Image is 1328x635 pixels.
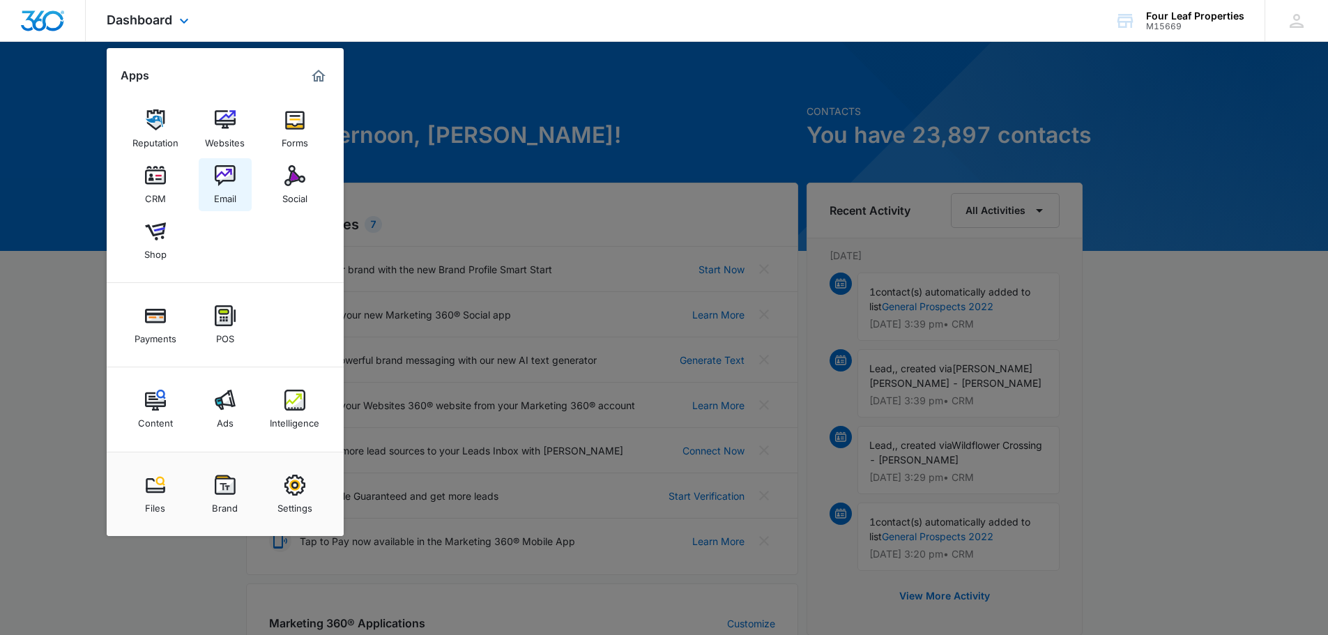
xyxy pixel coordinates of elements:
[199,298,252,351] a: POS
[129,102,182,155] a: Reputation
[212,496,238,514] div: Brand
[216,326,234,344] div: POS
[282,186,307,204] div: Social
[145,186,166,204] div: CRM
[138,411,173,429] div: Content
[268,383,321,436] a: Intelligence
[129,298,182,351] a: Payments
[282,130,308,148] div: Forms
[268,158,321,211] a: Social
[277,496,312,514] div: Settings
[129,158,182,211] a: CRM
[270,411,319,429] div: Intelligence
[199,102,252,155] a: Websites
[121,69,149,82] h2: Apps
[129,214,182,267] a: Shop
[107,13,172,27] span: Dashboard
[135,326,176,344] div: Payments
[199,383,252,436] a: Ads
[129,468,182,521] a: Files
[144,242,167,260] div: Shop
[205,130,245,148] div: Websites
[217,411,234,429] div: Ads
[268,468,321,521] a: Settings
[129,383,182,436] a: Content
[1146,10,1244,22] div: account name
[307,65,330,87] a: Marketing 360® Dashboard
[1146,22,1244,31] div: account id
[199,468,252,521] a: Brand
[214,186,236,204] div: Email
[145,496,165,514] div: Files
[132,130,178,148] div: Reputation
[199,158,252,211] a: Email
[268,102,321,155] a: Forms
